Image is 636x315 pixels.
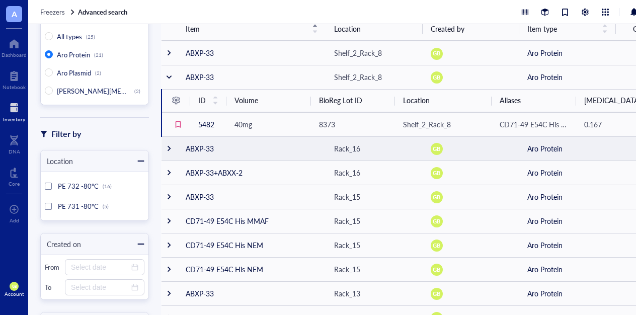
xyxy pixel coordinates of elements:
div: Created on [41,239,81,250]
div: Rack_15 [334,215,360,226]
span: GB [433,73,441,82]
div: Rack_16 [334,167,360,178]
td: CD71-49 E54C His MMAF [178,209,326,233]
td: 5482 [190,112,226,136]
div: (16) [103,183,112,189]
td: CD71-49 E54C His NEM [178,257,326,281]
td: ABXP-33 [178,41,326,65]
a: Dashboard [2,36,27,58]
span: GB [433,193,441,201]
th: Location [326,17,423,41]
span: GB [433,217,441,225]
span: 0.167 [584,119,602,129]
td: Aro Protein [519,209,616,233]
div: Filter by [51,127,81,140]
div: DNA [9,148,20,154]
div: Account [5,291,24,297]
td: ABXP-33 [178,65,326,89]
div: Shelf_2_Rack_8 [403,119,451,130]
th: Item type [519,17,616,41]
td: Aro Protein [519,136,616,161]
td: Aro Protein [519,65,616,89]
td: 40mg [226,112,311,136]
div: (2) [134,88,140,94]
div: Rack_13 [334,288,360,299]
div: (2) [95,70,101,76]
span: All types [57,32,82,41]
a: Core [9,165,20,187]
span: GB [433,265,441,274]
div: Rack_15 [334,240,360,251]
td: Aro Protein [519,257,616,281]
span: PE 731 -80°C [58,201,99,211]
div: Notebook [3,84,26,90]
div: Rack_15 [334,264,360,275]
span: GB [433,49,441,58]
td: CD71-49 E54C His NEM [178,233,326,257]
a: Advanced search [78,8,129,17]
td: Aro Protein [519,41,616,65]
th: Created by [423,17,519,41]
div: (25) [86,34,95,40]
span: GB [433,289,441,298]
td: ABXP-33+ABXX-2 [178,161,326,185]
div: Inventory [3,116,25,122]
a: Notebook [3,68,26,90]
div: Shelf_2_Rack_8 [334,47,382,58]
a: Inventory [3,100,25,122]
span: GB [433,144,441,153]
a: Freezers [40,8,76,17]
span: CD71-49 E54C His ABX1001 [500,119,591,129]
div: Dashboard [2,52,27,58]
div: To [45,283,61,292]
th: BioReg Lot ID [311,89,395,112]
a: DNA [9,132,20,154]
td: ABXP-33 [178,281,326,305]
td: CD71-49 E54C His ABX1001 [492,112,576,136]
input: Select date [71,262,129,273]
span: Freezers [40,7,65,17]
span: [PERSON_NAME][MEDICAL_DATA] [57,86,163,96]
div: (21) [94,52,103,58]
span: Item type [527,23,596,34]
div: Location [41,155,73,167]
th: Location [395,89,492,112]
span: Aro Protein [57,50,90,59]
th: Volume [226,89,311,112]
span: 40mg [234,119,252,129]
td: ABXP-33 [178,185,326,209]
div: Add [10,217,19,223]
input: Select date [71,282,129,293]
th: ID [190,89,226,112]
td: Aro Protein [519,233,616,257]
div: Shelf_2_Rack_8 [334,71,382,83]
div: Core [9,181,20,187]
div: From [45,263,61,272]
th: Item [178,17,326,41]
span: A [12,8,17,20]
span: GB [433,169,441,177]
span: GB [433,241,441,250]
td: Aro Protein [519,281,616,305]
td: Aro Protein [519,161,616,185]
td: Aro Protein [519,185,616,209]
div: Rack_16 [334,143,360,154]
div: (5) [103,203,109,209]
span: Aro Plasmid [57,68,91,77]
span: PE 732 -80°C [58,181,99,191]
th: Aliases [492,89,576,112]
td: 8373 [311,112,395,136]
div: Rack_15 [334,191,360,202]
span: Item [186,23,306,34]
span: GB [12,284,16,289]
td: ABXP-33 [178,136,326,161]
span: ID [198,95,206,106]
span: 8373 [319,119,335,129]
